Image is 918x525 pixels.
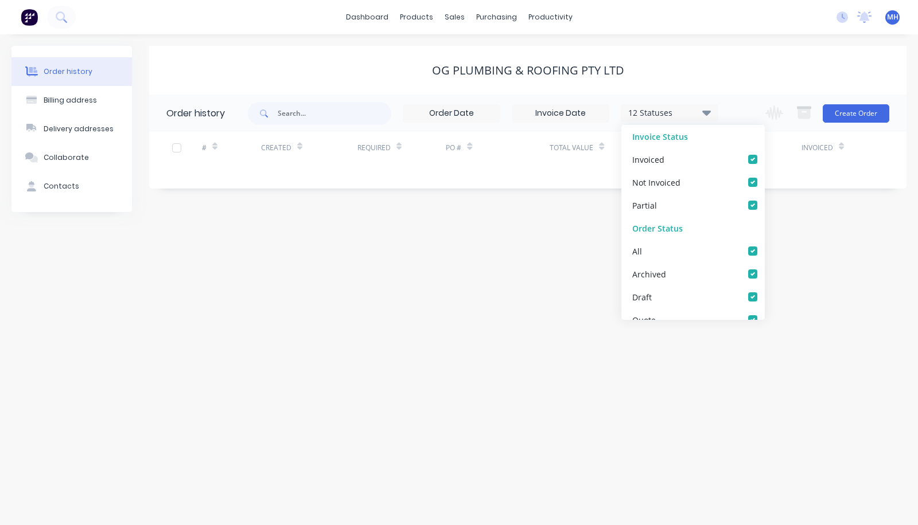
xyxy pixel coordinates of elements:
div: Order Status [621,217,765,240]
div: purchasing [470,9,523,26]
div: Invoiced [802,132,861,163]
div: Delivery addresses [44,124,114,134]
div: Archived [632,268,666,280]
button: Delivery addresses [11,115,132,143]
div: Total Value [550,132,624,163]
span: MH [887,12,898,22]
button: Billing address [11,86,132,115]
div: Invoiced [632,153,664,165]
div: OG Plumbing & Roofing Pty Ltd [432,64,624,77]
img: Factory [21,9,38,26]
div: sales [439,9,470,26]
div: Order history [44,66,92,77]
div: Contacts [44,181,79,191]
div: Created [261,143,291,153]
div: Required [357,132,446,163]
div: PO # [446,143,461,153]
div: Collaborate [44,152,89,163]
input: Invoice Date [512,105,609,122]
div: Billing address [44,95,97,105]
div: Total Value [550,143,593,153]
div: Order history [166,107,225,120]
div: # [202,132,261,163]
div: Required [357,143,391,153]
a: dashboard [340,9,394,26]
div: products [394,9,439,26]
input: Order Date [403,105,500,122]
button: Order history [11,57,132,86]
button: Contacts [11,172,132,201]
div: Created [261,132,357,163]
div: productivity [523,9,578,26]
div: Invoiced [802,143,833,153]
div: Partial [632,199,657,211]
div: All [632,245,642,257]
button: Create Order [823,104,889,123]
div: PO # [446,132,550,163]
div: 12 Statuses [621,107,718,119]
div: Draft [632,291,652,303]
div: Quote [632,314,656,326]
div: # [202,143,207,153]
input: Search... [278,102,391,125]
div: Invoice Status [621,125,765,148]
div: Not Invoiced [632,176,680,188]
button: Collaborate [11,143,132,172]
